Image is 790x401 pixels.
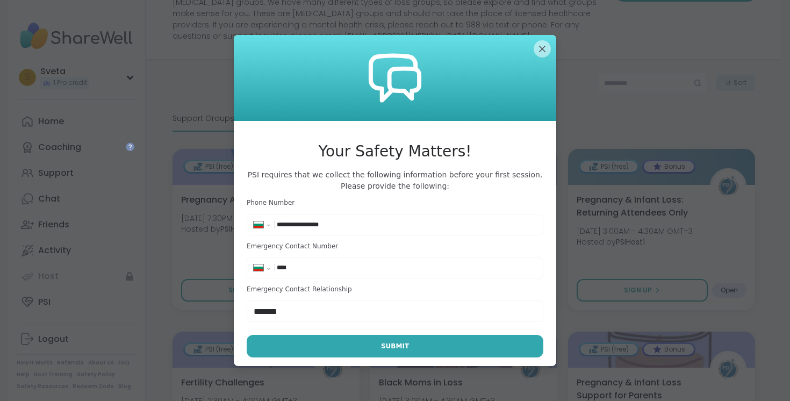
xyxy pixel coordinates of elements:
[126,142,134,151] iframe: Spotlight
[247,140,543,163] h3: Your Safety Matters!
[247,169,543,192] span: PSI requires that we collect the following information before your first session. Please provide ...
[247,242,543,251] h3: Emergency Contact Number
[381,341,409,351] span: Submit
[247,198,543,207] h3: Phone Number
[247,335,543,357] button: Submit
[247,285,543,294] h3: Emergency Contact Relationship
[254,221,263,228] img: Bulgaria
